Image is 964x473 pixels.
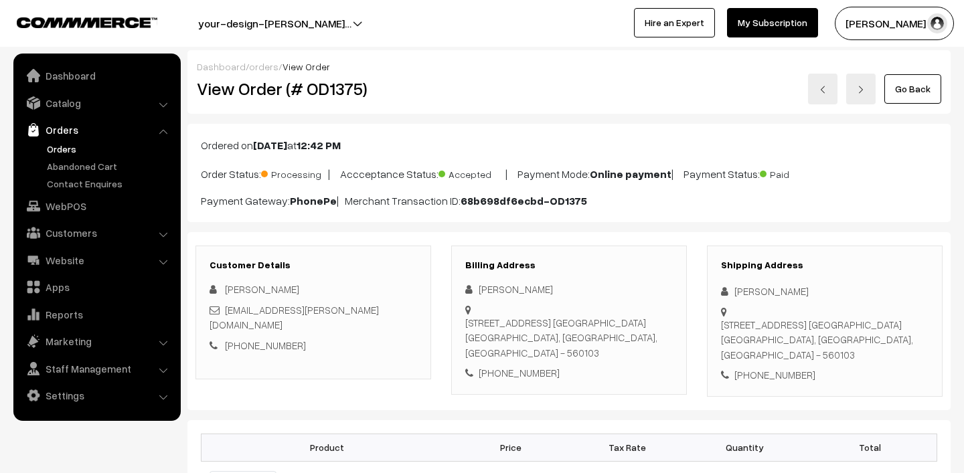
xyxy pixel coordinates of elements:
[17,91,176,115] a: Catalog
[290,194,337,207] b: PhonePe
[465,260,673,271] h3: Billing Address
[590,167,671,181] b: Online payment
[151,7,398,40] button: your-design-[PERSON_NAME]…
[17,329,176,353] a: Marketing
[465,365,673,381] div: [PHONE_NUMBER]
[17,248,176,272] a: Website
[461,194,587,207] b: 68b698df6ecbd-OD1375
[283,61,330,72] span: View Order
[297,138,341,152] b: 12:42 PM
[201,137,937,153] p: Ordered on at
[686,434,803,461] th: Quantity
[465,315,673,361] div: [STREET_ADDRESS] [GEOGRAPHIC_DATA] [GEOGRAPHIC_DATA], [GEOGRAPHIC_DATA], [GEOGRAPHIC_DATA] - 560103
[17,357,176,381] a: Staff Management
[17,64,176,88] a: Dashboard
[569,434,686,461] th: Tax Rate
[210,304,379,331] a: [EMAIL_ADDRESS][PERSON_NAME][DOMAIN_NAME]
[202,434,453,461] th: Product
[17,221,176,245] a: Customers
[201,164,937,182] p: Order Status: | Accceptance Status: | Payment Mode: | Payment Status:
[44,177,176,191] a: Contact Enquires
[721,284,929,299] div: [PERSON_NAME]
[261,164,328,181] span: Processing
[760,164,827,181] span: Paid
[17,194,176,218] a: WebPOS
[249,61,278,72] a: orders
[197,78,432,99] h2: View Order (# OD1375)
[44,142,176,156] a: Orders
[721,260,929,271] h3: Shipping Address
[197,60,941,74] div: / /
[452,434,569,461] th: Price
[465,282,673,297] div: [PERSON_NAME]
[225,339,306,351] a: [PHONE_NUMBER]
[884,74,941,104] a: Go Back
[634,8,715,37] a: Hire an Expert
[17,383,176,407] a: Settings
[721,367,929,383] div: [PHONE_NUMBER]
[210,260,417,271] h3: Customer Details
[197,61,246,72] a: Dashboard
[17,118,176,142] a: Orders
[201,193,937,209] p: Payment Gateway: | Merchant Transaction ID:
[17,275,176,299] a: Apps
[17,17,157,27] img: COMMMERCE
[253,138,287,152] b: [DATE]
[721,317,929,363] div: [STREET_ADDRESS] [GEOGRAPHIC_DATA] [GEOGRAPHIC_DATA], [GEOGRAPHIC_DATA], [GEOGRAPHIC_DATA] - 560103
[819,86,827,94] img: left-arrow.png
[44,159,176,173] a: Abandoned Cart
[803,434,937,461] th: Total
[857,86,865,94] img: right-arrow.png
[225,283,299,295] span: [PERSON_NAME]
[17,13,134,29] a: COMMMERCE
[727,8,818,37] a: My Subscription
[438,164,505,181] span: Accepted
[17,302,176,326] a: Reports
[835,7,954,40] button: [PERSON_NAME] N.P
[927,13,947,33] img: user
